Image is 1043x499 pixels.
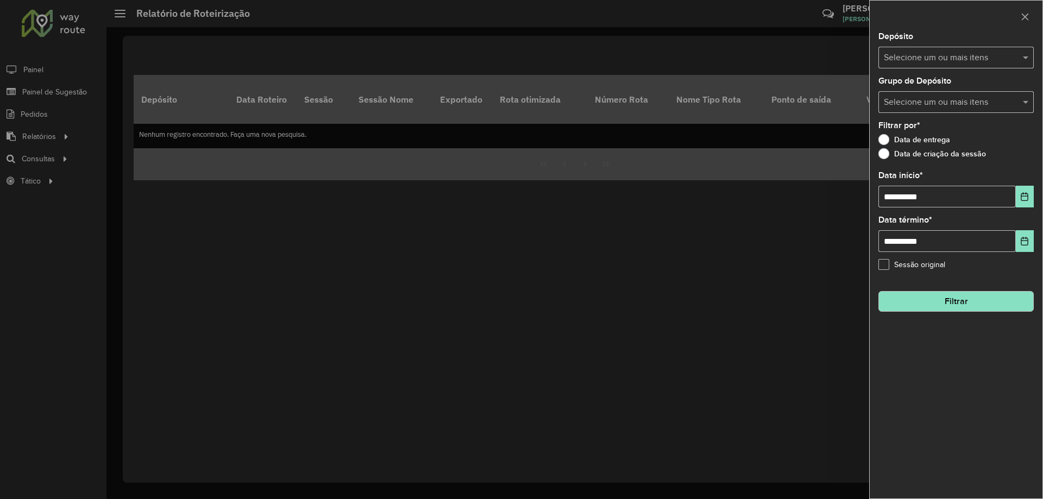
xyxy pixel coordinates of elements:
[1016,230,1034,252] button: Choose Date
[878,291,1034,312] button: Filtrar
[1016,186,1034,207] button: Choose Date
[878,119,920,132] label: Filtrar por
[878,148,986,159] label: Data de criação da sessão
[878,74,951,87] label: Grupo de Depósito
[878,259,945,270] label: Sessão original
[878,134,950,145] label: Data de entrega
[878,213,932,226] label: Data término
[878,30,913,43] label: Depósito
[878,169,923,182] label: Data início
